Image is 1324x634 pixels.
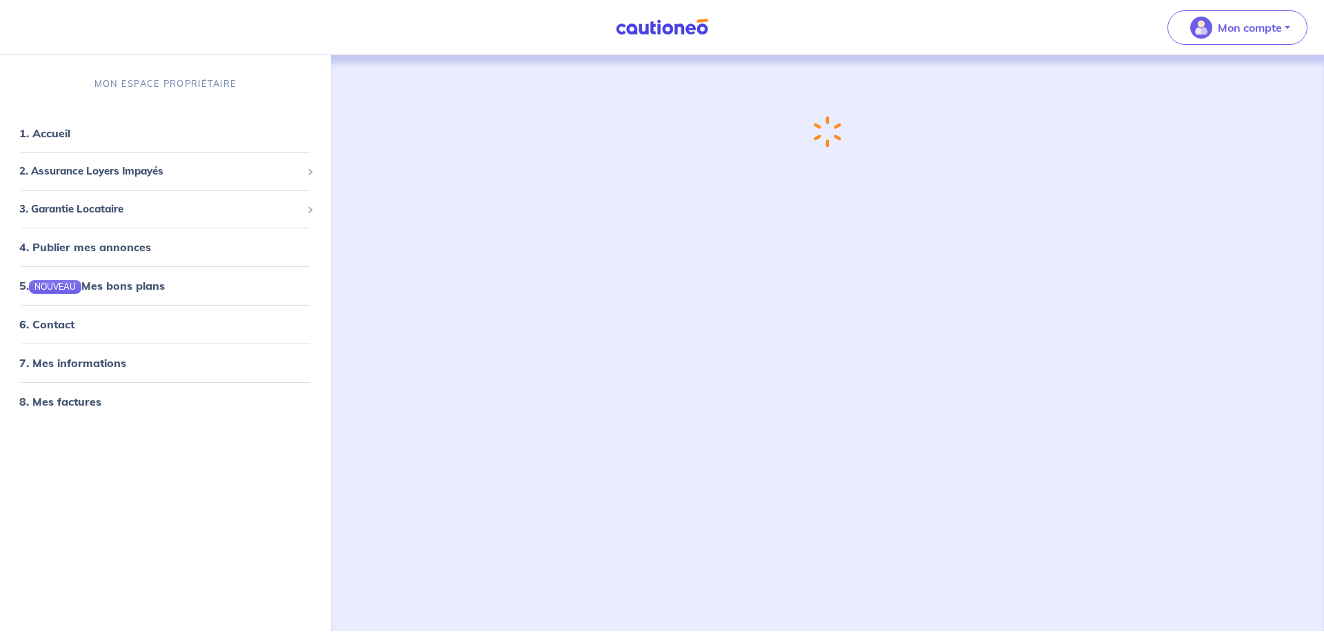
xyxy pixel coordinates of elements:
[6,349,325,377] div: 7. Mes informations
[1218,19,1282,36] p: Mon compte
[6,119,325,147] div: 1. Accueil
[6,310,325,338] div: 6. Contact
[19,317,74,331] a: 6. Contact
[19,126,70,140] a: 1. Accueil
[6,388,325,415] div: 8. Mes factures
[610,19,714,36] img: Cautioneo
[94,77,237,90] p: MON ESPACE PROPRIÉTAIRE
[19,356,126,370] a: 7. Mes informations
[19,279,165,293] a: 5.NOUVEAUMes bons plans
[6,158,325,185] div: 2. Assurance Loyers Impayés
[810,113,845,150] img: loading-spinner
[6,233,325,261] div: 4. Publier mes annonces
[6,272,325,299] div: 5.NOUVEAUMes bons plans
[1167,10,1307,45] button: illu_account_valid_menu.svgMon compte
[1190,17,1212,39] img: illu_account_valid_menu.svg
[6,196,325,223] div: 3. Garantie Locataire
[19,164,301,179] span: 2. Assurance Loyers Impayés
[19,201,301,217] span: 3. Garantie Locataire
[19,395,101,408] a: 8. Mes factures
[19,240,151,254] a: 4. Publier mes annonces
